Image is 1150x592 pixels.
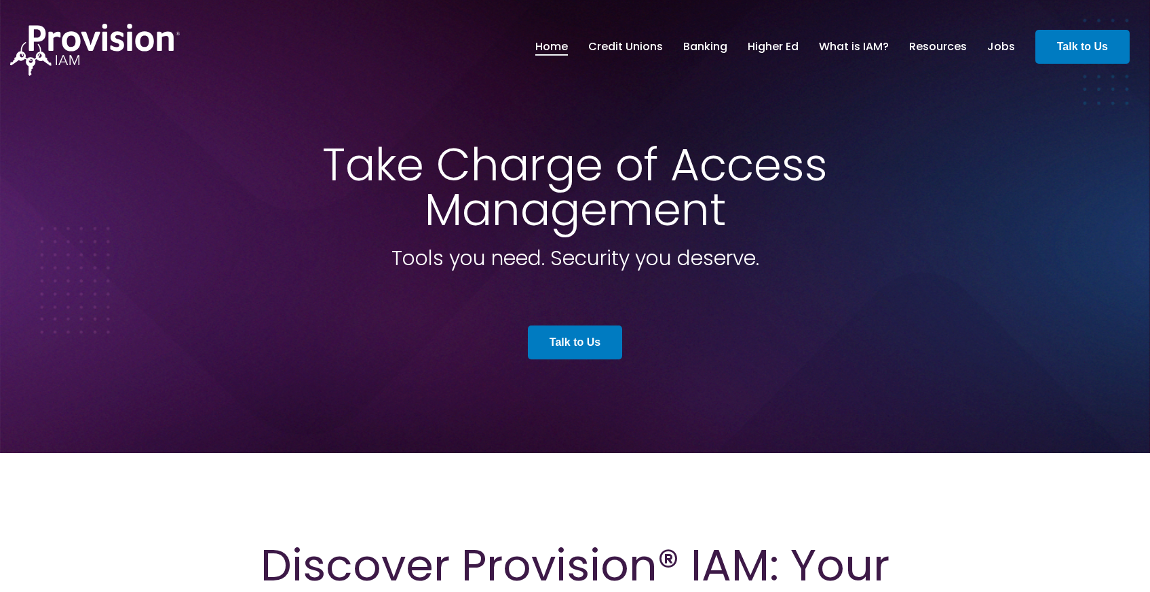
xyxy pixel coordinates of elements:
a: Credit Unions [588,35,663,58]
span: Tools you need. Security you deserve. [391,243,759,273]
a: Higher Ed [748,35,799,58]
a: What is IAM? [819,35,889,58]
strong: Talk to Us [1057,41,1108,52]
a: Talk to Us [528,325,622,359]
a: Banking [683,35,727,58]
strong: Talk to Us [550,336,600,348]
span: Take Charge of Access Management [322,134,828,241]
a: Talk to Us [1035,30,1130,64]
nav: menu [525,25,1025,68]
a: Home [535,35,568,58]
img: ProvisionIAM-Logo-White [10,24,180,76]
a: Resources [909,35,967,58]
a: Jobs [987,35,1015,58]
